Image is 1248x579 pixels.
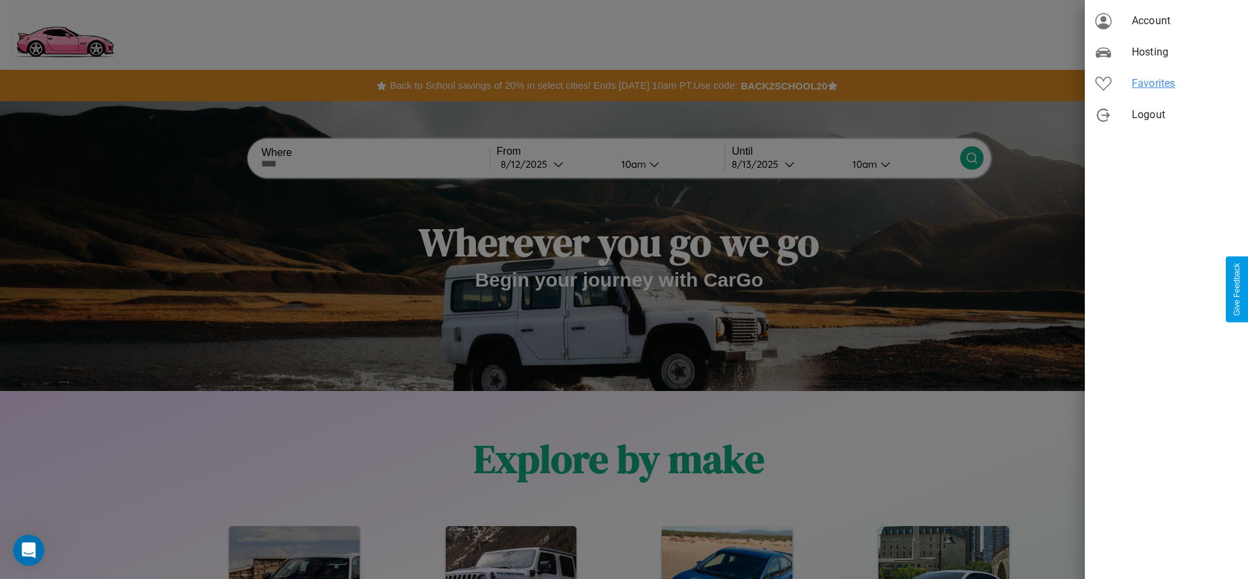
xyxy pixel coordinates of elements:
[1132,44,1238,60] span: Hosting
[1132,107,1238,123] span: Logout
[1085,37,1248,68] div: Hosting
[1132,76,1238,91] span: Favorites
[1132,13,1238,29] span: Account
[1232,263,1241,316] div: Give Feedback
[1085,68,1248,99] div: Favorites
[1085,5,1248,37] div: Account
[13,535,44,566] iframe: Intercom live chat
[1085,99,1248,131] div: Logout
